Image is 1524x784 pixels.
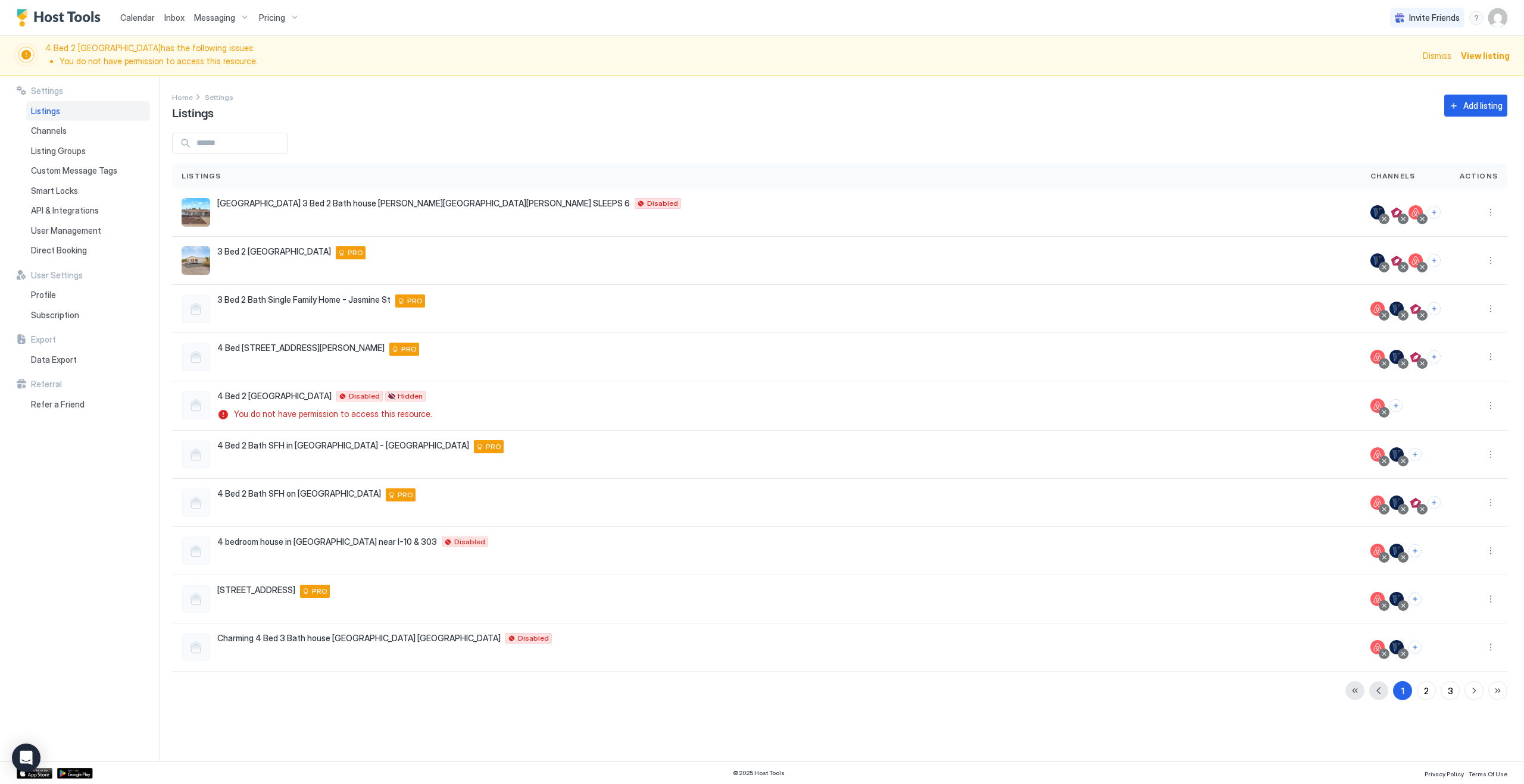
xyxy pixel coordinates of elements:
div: Open Intercom Messenger [12,744,40,772]
span: 4 Bed 2 Bath SFH in [GEOGRAPHIC_DATA] - [GEOGRAPHIC_DATA] [217,440,469,451]
span: Direct Booking [31,245,87,256]
button: Connect channels [1428,496,1441,509]
a: Settings [205,90,233,103]
span: © 2025 Host Tools [733,769,785,777]
span: [GEOGRAPHIC_DATA] 3 Bed 2 Bath house [PERSON_NAME][GEOGRAPHIC_DATA][PERSON_NAME] SLEEPS 6 [217,198,630,209]
a: Terms Of Use [1469,767,1507,779]
a: Refer a Friend [26,394,150,415]
a: Privacy Policy [1425,767,1464,779]
span: 4 bedroom house in [GEOGRAPHIC_DATA] near I-10 & 303 [217,537,437,547]
span: Calendar [120,12,155,23]
span: Invite Friends [1409,12,1460,23]
span: 4 Bed 2 Bath SFH on [GEOGRAPHIC_DATA] [217,488,381,499]
button: Connect channels [1389,399,1403,412]
span: Pricing [259,12,285,23]
span: [STREET_ADDRESS] [217,585,295,595]
a: Subscription [26,305,150,325]
button: Connect channels [1409,448,1422,461]
span: Channels [31,126,67,136]
button: More options [1484,302,1498,316]
span: Export [31,334,56,345]
div: menu [1484,399,1498,413]
button: Connect channels [1428,254,1441,267]
span: User Management [31,225,101,236]
a: App Store [17,768,52,779]
div: Breadcrumb [172,90,193,103]
div: listing image [182,246,210,275]
span: User Settings [31,270,83,281]
button: More options [1484,592,1498,606]
span: Settings [31,86,63,96]
button: Connect channels [1409,592,1422,606]
div: menu [1484,253,1498,268]
span: Privacy Policy [1425,770,1464,777]
button: 3 [1441,681,1460,700]
span: 4 Bed 2 [GEOGRAPHIC_DATA] has the following issues: [45,43,1416,68]
a: Smart Locks [26,181,150,201]
span: PRO [348,247,363,258]
a: Calendar [120,11,155,24]
button: Connect channels [1428,350,1441,363]
span: Actions [1460,171,1498,181]
span: 4 Bed [STREET_ADDRESS][PERSON_NAME] [217,343,385,353]
span: Profile [31,290,56,300]
span: Messaging [194,12,235,23]
span: Inbox [164,12,185,23]
div: View listing [1461,49,1510,62]
li: You do not have permission to access this resource. [60,56,1416,67]
span: Terms Of Use [1469,770,1507,777]
div: menu [1484,592,1498,606]
a: Profile [26,285,150,305]
div: Dismiss [1423,49,1451,62]
div: User profile [1488,8,1507,27]
span: Smart Locks [31,186,78,196]
button: Connect channels [1409,641,1422,654]
input: Input Field [192,133,287,153]
button: Connect channels [1409,544,1422,557]
div: Breadcrumb [205,90,233,103]
span: Subscription [31,310,79,321]
span: PRO [398,490,413,500]
span: PRO [486,441,501,452]
button: More options [1484,640,1498,654]
div: menu [1484,640,1498,654]
a: Host Tools Logo [17,9,106,27]
span: Data Export [31,355,77,365]
a: Channels [26,121,150,141]
span: You do not have permission to access this resource. [234,409,432,419]
span: Listings [182,171,221,181]
div: 2 [1424,685,1429,697]
span: PRO [312,586,327,597]
button: More options [1484,447,1498,462]
a: API & Integrations [26,200,150,221]
button: More options [1484,496,1498,510]
button: 1 [1393,681,1412,700]
button: 2 [1417,681,1436,700]
div: menu [1484,302,1498,316]
div: menu [1469,11,1484,25]
span: Refer a Friend [31,399,85,410]
span: 4 Bed 2 [GEOGRAPHIC_DATA] [217,391,332,402]
div: menu [1484,205,1498,219]
div: 1 [1401,685,1404,697]
span: 3 Bed 2 Bath Single Family Home - Jasmine St [217,294,391,305]
a: Custom Message Tags [26,161,150,181]
a: Google Play Store [57,768,93,779]
div: listing image [182,198,210,227]
span: Referral [31,379,62,390]
a: Direct Booking [26,240,150,261]
div: menu [1484,447,1498,462]
a: Listings [26,101,150,121]
a: Listing Groups [26,141,150,161]
a: User Management [26,221,150,241]
button: More options [1484,205,1498,219]
span: Custom Message Tags [31,165,117,176]
span: PRO [401,344,417,355]
button: More options [1484,350,1498,364]
span: 3 Bed 2 [GEOGRAPHIC_DATA] [217,246,331,257]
